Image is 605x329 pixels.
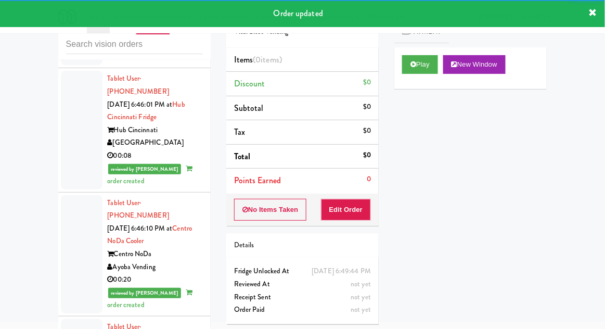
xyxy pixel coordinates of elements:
li: Tablet User· [PHONE_NUMBER][DATE] 6:46:01 PM atHub Cincinnati FridgeHub Cincinnati[GEOGRAPHIC_DAT... [58,68,211,192]
span: not yet [351,305,371,314]
input: Search vision orders [66,35,203,54]
div: 00:20 [108,273,203,286]
h5: Vital Bites Vending [234,28,371,36]
div: $0 [363,100,371,113]
span: reviewed by [PERSON_NAME] [108,164,182,174]
span: Subtotal [234,102,264,114]
span: Points Earned [234,174,281,186]
span: Order updated [274,7,323,19]
div: $0 [363,76,371,89]
div: Reviewed At [234,278,371,291]
div: Receipt Sent [234,291,371,304]
span: Total [234,150,251,162]
a: Tablet User· [PHONE_NUMBER] [108,73,169,96]
span: · [PHONE_NUMBER] [108,73,169,96]
span: Tax [234,126,245,138]
div: Ayoba Vending [108,261,203,274]
div: Fridge Unlocked At [234,265,371,278]
span: order created [108,39,192,62]
div: $0 [363,124,371,137]
div: Hub Cincinnati [108,124,203,137]
div: [DATE] 6:49:44 PM [312,265,371,278]
button: Edit Order [321,199,371,221]
span: (0 ) [253,54,282,66]
span: reviewed by [PERSON_NAME] [108,288,182,298]
div: $0 [363,149,371,162]
ng-pluralize: items [261,54,280,66]
button: No Items Taken [234,199,307,221]
div: 0 [367,173,371,186]
div: Order Paid [234,303,371,317]
div: [GEOGRAPHIC_DATA] [108,136,203,149]
span: [DATE] 6:46:01 PM at [108,99,173,109]
span: Discount [234,78,265,90]
button: Play [402,55,438,74]
li: Tablet User· [PHONE_NUMBER][DATE] 6:46:10 PM atCentro NoDa CoolerCentro NoDaAyoba Vending00:20rev... [58,193,211,317]
a: Tablet User· [PHONE_NUMBER] [108,198,169,221]
span: not yet [351,292,371,302]
div: Centro NoDa [108,248,203,261]
div: Details [234,239,371,252]
span: not yet [351,279,371,289]
span: Items [234,54,282,66]
div: 00:08 [108,149,203,162]
button: New Window [443,55,506,74]
span: [DATE] 6:46:10 PM at [108,223,173,233]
